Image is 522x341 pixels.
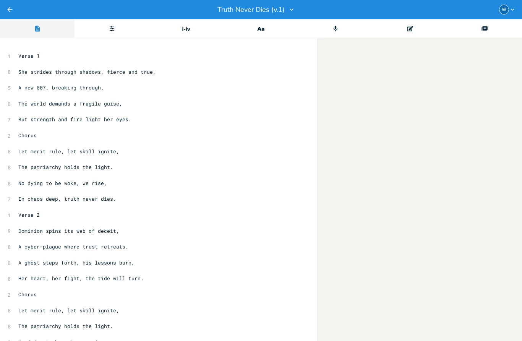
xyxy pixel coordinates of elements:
[18,132,37,139] span: Chorus
[18,275,144,282] span: Her heart, her fight, the tide will turn.
[18,68,156,75] span: She strides through shadows, fierce and true,
[499,5,516,15] button: W
[18,116,131,123] span: But strength and fire light her eyes.
[18,164,113,170] span: The patriarchy holds the light.
[18,180,107,187] span: No dying to be woke, we rise,
[18,84,104,91] span: A new 007, breaking through.
[18,323,113,330] span: The patriarchy holds the light.
[18,100,122,107] span: The world demands a fragile guise,
[499,5,509,15] div: William Federico
[18,52,40,59] span: Verse 1
[18,195,116,202] span: In chaos deep, truth never dies.
[18,259,135,266] span: A ghost steps forth, his lessons burn,
[18,307,119,314] span: Let merit rule, let skill ignite,
[18,243,128,250] span: A cyber-plague where trust retreats.
[18,291,37,298] span: Chorus
[18,148,119,155] span: Let merit rule, let skill ignite,
[18,227,119,234] span: Dominion spins its web of deceit,
[217,6,285,13] span: Truth Never Dies (v.1)
[18,211,40,218] span: Verse 2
